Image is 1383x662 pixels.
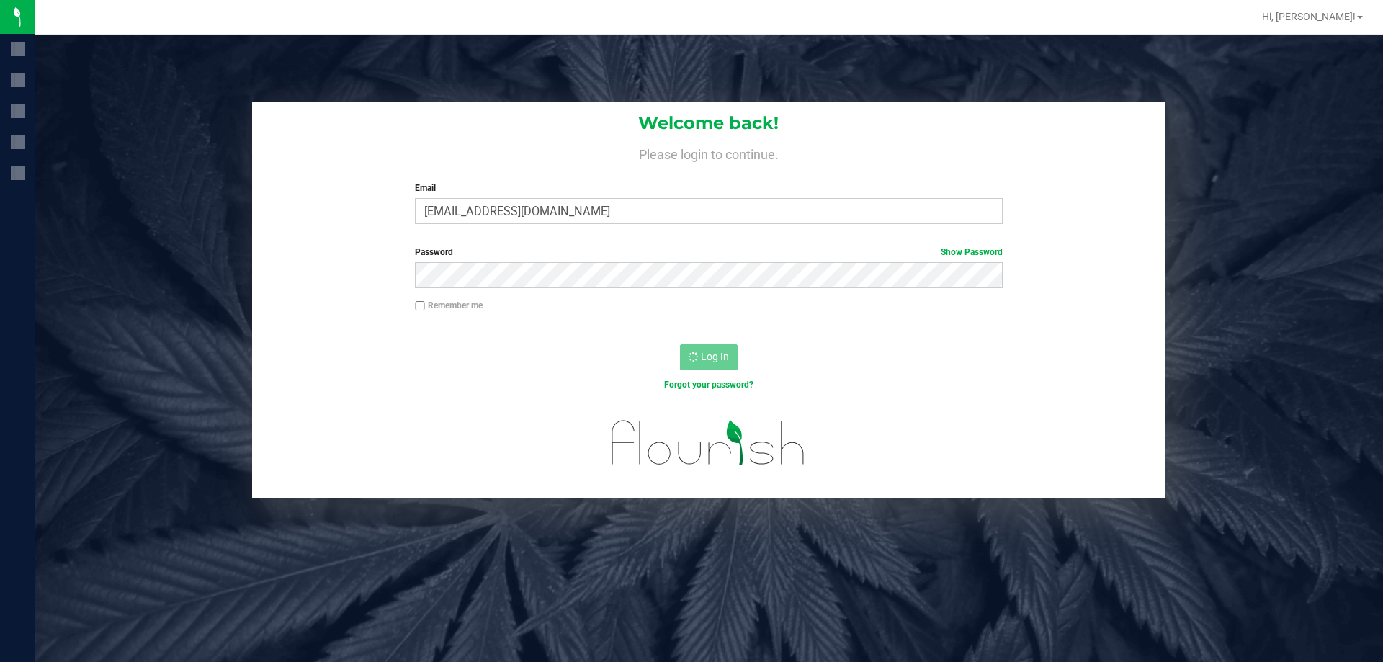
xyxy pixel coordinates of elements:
[252,144,1165,161] h4: Please login to continue.
[664,380,753,390] a: Forgot your password?
[415,182,1002,194] label: Email
[415,299,483,312] label: Remember me
[594,406,823,480] img: flourish_logo.svg
[701,351,729,362] span: Log In
[941,247,1003,257] a: Show Password
[415,301,425,311] input: Remember me
[415,247,453,257] span: Password
[680,344,738,370] button: Log In
[252,114,1165,133] h1: Welcome back!
[1262,11,1356,22] span: Hi, [PERSON_NAME]!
